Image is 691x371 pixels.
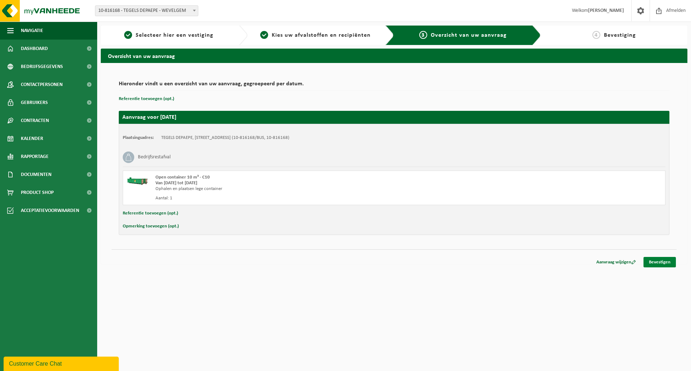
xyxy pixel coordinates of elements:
[21,58,63,76] span: Bedrijfsgegevens
[4,355,120,371] iframe: chat widget
[138,151,171,163] h3: Bedrijfsrestafval
[123,135,154,140] strong: Plaatsingsadres:
[136,32,213,38] span: Selecteer hier een vestiging
[591,257,641,267] a: Aanvraag wijzigen
[21,40,48,58] span: Dashboard
[122,114,176,120] strong: Aanvraag voor [DATE]
[21,202,79,220] span: Acceptatievoorwaarden
[643,257,676,267] a: Bevestigen
[101,49,687,63] h2: Overzicht van uw aanvraag
[588,8,624,13] strong: [PERSON_NAME]
[431,32,507,38] span: Overzicht van uw aanvraag
[251,31,380,40] a: 2Kies uw afvalstoffen en recipiënten
[592,31,600,39] span: 4
[21,94,48,112] span: Gebruikers
[95,5,198,16] span: 10-816168 - TEGELS DEPAEPE - WEVELGEM
[21,166,51,184] span: Documenten
[604,32,636,38] span: Bevestiging
[124,31,132,39] span: 1
[104,31,233,40] a: 1Selecteer hier een vestiging
[123,209,178,218] button: Referentie toevoegen (opt.)
[119,94,174,104] button: Referentie toevoegen (opt.)
[155,195,423,201] div: Aantal: 1
[123,222,179,231] button: Opmerking toevoegen (opt.)
[21,22,43,40] span: Navigatie
[21,112,49,130] span: Contracten
[127,175,148,185] img: HK-XC-10-GN-00.png
[419,31,427,39] span: 3
[21,148,49,166] span: Rapportage
[119,81,669,91] h2: Hieronder vindt u een overzicht van uw aanvraag, gegroepeerd per datum.
[155,175,210,180] span: Open container 10 m³ - C10
[155,186,423,192] div: Ophalen en plaatsen lege container
[161,135,289,141] td: TEGELS DEPAEPE, [STREET_ADDRESS] (10-816168/BUS, 10-816168)
[21,76,63,94] span: Contactpersonen
[260,31,268,39] span: 2
[95,6,198,16] span: 10-816168 - TEGELS DEPAEPE - WEVELGEM
[272,32,371,38] span: Kies uw afvalstoffen en recipiënten
[21,130,43,148] span: Kalender
[155,181,197,185] strong: Van [DATE] tot [DATE]
[21,184,54,202] span: Product Shop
